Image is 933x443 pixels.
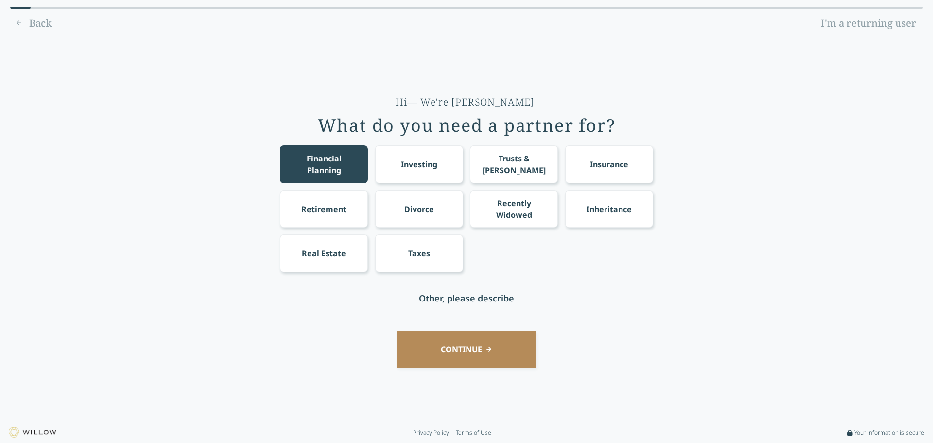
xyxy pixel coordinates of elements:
[401,159,437,170] div: Investing
[404,203,434,215] div: Divorce
[587,203,632,215] div: Inheritance
[301,203,346,215] div: Retirement
[590,159,628,170] div: Insurance
[814,16,923,31] a: I'm a returning user
[479,197,549,221] div: Recently Widowed
[9,427,56,438] img: Willow logo
[302,248,346,259] div: Real Estate
[397,331,536,368] button: CONTINUE
[318,116,616,135] div: What do you need a partner for?
[289,153,359,176] div: Financial Planning
[408,248,430,259] div: Taxes
[419,291,514,305] div: Other, please describe
[396,95,538,109] div: Hi— We're [PERSON_NAME]!
[10,7,31,9] div: 0% complete
[456,429,491,437] a: Terms of Use
[479,153,549,176] div: Trusts & [PERSON_NAME]
[413,429,449,437] a: Privacy Policy
[854,429,924,437] span: Your information is secure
